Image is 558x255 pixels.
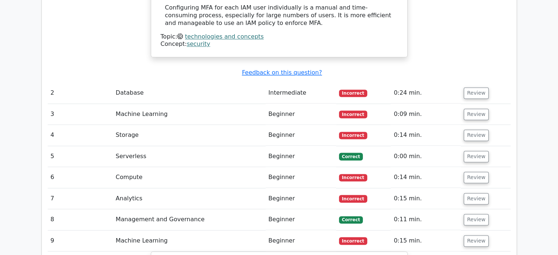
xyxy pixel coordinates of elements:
[391,188,461,209] td: 0:15 min.
[339,110,367,118] span: Incorrect
[113,146,265,167] td: Serverless
[266,188,336,209] td: Beginner
[113,188,265,209] td: Analytics
[266,230,336,251] td: Beginner
[161,40,398,48] div: Concept:
[464,235,489,247] button: Review
[391,83,461,103] td: 0:24 min.
[266,209,336,230] td: Beginner
[339,216,363,223] span: Correct
[391,167,461,188] td: 0:14 min.
[113,125,265,146] td: Storage
[339,153,363,160] span: Correct
[391,104,461,125] td: 0:09 min.
[242,69,322,76] a: Feedback on this question?
[48,83,113,103] td: 2
[391,146,461,167] td: 0:00 min.
[185,33,263,40] a: technologies and concepts
[48,104,113,125] td: 3
[391,125,461,146] td: 0:14 min.
[339,195,367,202] span: Incorrect
[464,151,489,162] button: Review
[113,230,265,251] td: Machine Learning
[113,83,265,103] td: Database
[339,90,367,97] span: Incorrect
[187,40,210,47] a: security
[391,230,461,251] td: 0:15 min.
[48,230,113,251] td: 9
[48,167,113,188] td: 6
[266,125,336,146] td: Beginner
[266,104,336,125] td: Beginner
[266,167,336,188] td: Beginner
[464,87,489,99] button: Review
[113,209,265,230] td: Management and Governance
[161,33,398,41] div: Topic:
[339,174,367,181] span: Incorrect
[266,83,336,103] td: Intermediate
[464,214,489,225] button: Review
[266,146,336,167] td: Beginner
[464,130,489,141] button: Review
[339,237,367,244] span: Incorrect
[464,109,489,120] button: Review
[113,167,265,188] td: Compute
[48,209,113,230] td: 8
[113,104,265,125] td: Machine Learning
[48,188,113,209] td: 7
[464,172,489,183] button: Review
[48,146,113,167] td: 5
[391,209,461,230] td: 0:11 min.
[339,132,367,139] span: Incorrect
[48,125,113,146] td: 4
[464,193,489,204] button: Review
